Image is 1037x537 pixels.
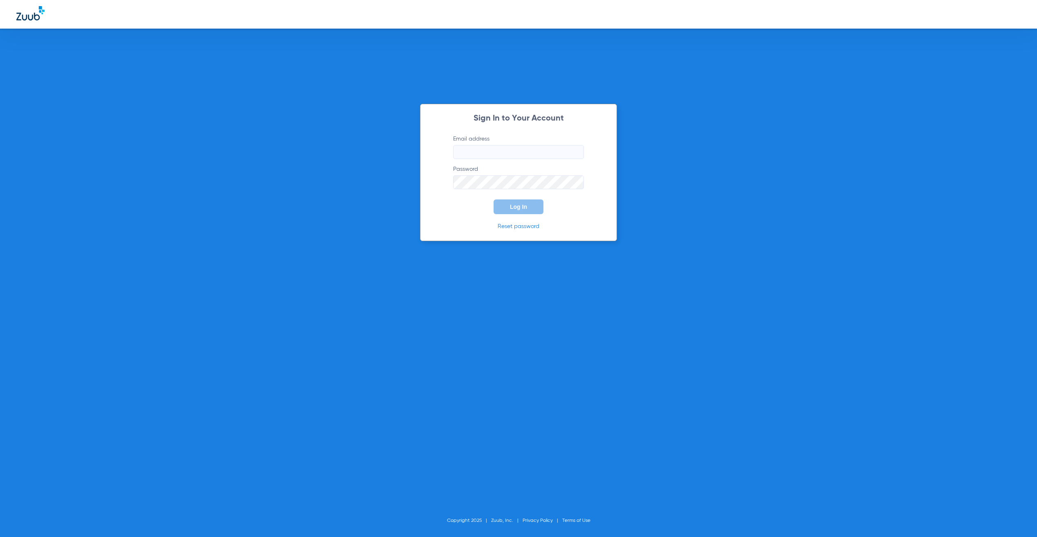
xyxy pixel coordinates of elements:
iframe: Chat Widget [996,498,1037,537]
input: Email address [453,145,584,159]
li: Zuub, Inc. [491,517,523,525]
a: Terms of Use [562,518,590,523]
a: Privacy Policy [523,518,553,523]
label: Password [453,165,584,189]
li: Copyright 2025 [447,517,491,525]
a: Reset password [498,224,539,229]
h2: Sign In to Your Account [441,114,596,123]
button: Log In [494,199,543,214]
label: Email address [453,135,584,159]
span: Log In [510,204,527,210]
img: Zuub Logo [16,6,45,20]
input: Password [453,175,584,189]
